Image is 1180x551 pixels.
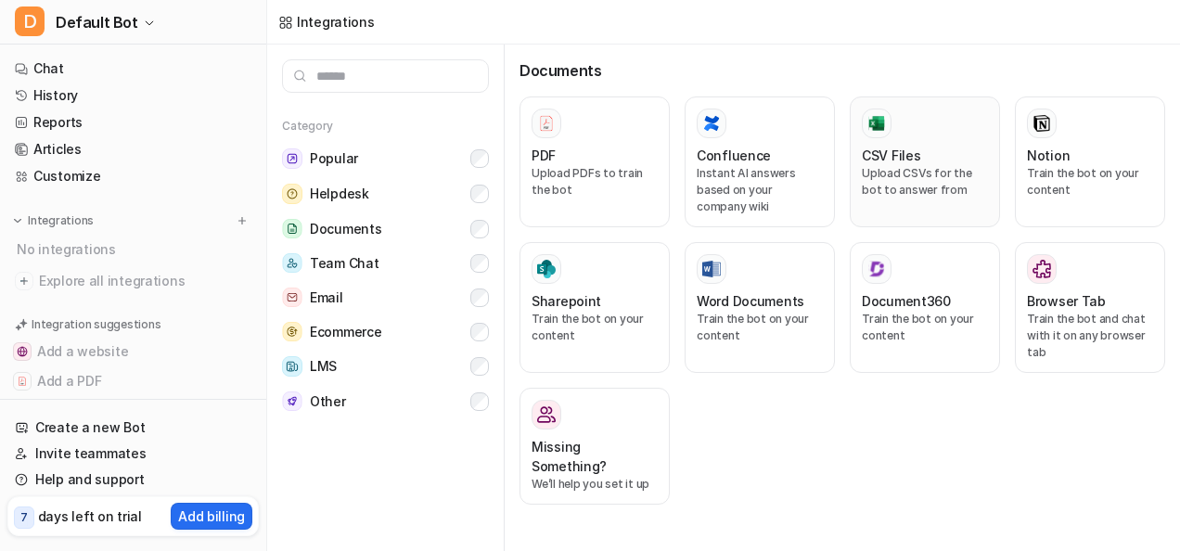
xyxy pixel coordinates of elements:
[310,185,369,203] span: Helpdesk
[1032,260,1051,278] img: Browser Tab
[7,211,99,230] button: Integrations
[282,349,489,384] button: LMSLMS
[862,311,988,344] p: Train the bot on your content
[532,146,556,165] h3: PDF
[7,467,259,493] a: Help and support
[7,415,259,441] a: Create a new Bot
[11,234,259,264] div: No integrations
[1027,146,1070,165] h3: Notion
[7,337,259,366] button: Add a websiteAdd a website
[862,291,951,311] h3: Document360
[171,503,252,530] button: Add billing
[282,246,489,280] button: Team ChatTeam Chat
[310,392,346,411] span: Other
[310,254,378,273] span: Team Chat
[17,346,28,357] img: Add a website
[310,220,381,238] span: Documents
[537,260,556,278] img: Sharepoint
[236,214,249,227] img: menu_add.svg
[282,219,302,238] img: Documents
[1015,242,1165,373] button: Browser TabBrowser TabTrain the bot and chat with it on any browser tab
[537,405,556,424] img: Missing Something?
[7,268,259,294] a: Explore all integrations
[310,357,337,376] span: LMS
[702,114,721,133] img: Confluence
[11,214,24,227] img: expand menu
[282,288,302,307] img: Email
[7,136,259,162] a: Articles
[702,261,721,278] img: Word Documents
[282,391,302,411] img: Other
[15,6,45,36] span: D
[282,176,489,211] button: HelpdeskHelpdesk
[532,311,658,344] p: Train the bot on your content
[32,316,160,333] p: Integration suggestions
[532,165,658,199] p: Upload PDFs to train the bot
[7,441,259,467] a: Invite teammates
[532,476,658,493] p: We’ll help you set it up
[519,96,670,227] button: PDFPDFUpload PDFs to train the bot
[282,253,302,273] img: Team Chat
[310,288,343,307] span: Email
[15,272,33,290] img: explore all integrations
[7,109,259,135] a: Reports
[1027,291,1106,311] h3: Browser Tab
[867,114,886,133] img: CSV Files
[282,184,302,204] img: Helpdesk
[7,83,259,109] a: History
[862,146,920,165] h3: CSV Files
[1027,311,1153,361] p: Train the bot and chat with it on any browser tab
[685,242,835,373] button: Word DocumentsWord DocumentsTrain the bot on your content
[532,291,601,311] h3: Sharepoint
[850,242,1000,373] button: Document360Document360Train the bot on your content
[278,12,375,32] a: Integrations
[39,266,251,296] span: Explore all integrations
[282,314,489,349] button: EcommerceEcommerce
[282,384,489,418] button: OtherOther
[282,141,489,176] button: PopularPopular
[297,12,375,32] div: Integrations
[532,437,658,476] h3: Missing Something?
[1032,114,1051,133] img: Notion
[38,506,142,526] p: days left on trial
[697,311,823,344] p: Train the bot on your content
[697,146,771,165] h3: Confluence
[7,396,259,426] button: Add a Google Doc
[20,509,28,526] p: 7
[862,165,988,199] p: Upload CSVs for the bot to answer from
[282,211,489,246] button: DocumentsDocuments
[7,366,259,396] button: Add a PDFAdd a PDF
[1027,165,1153,199] p: Train the bot on your content
[537,114,556,132] img: PDF
[17,376,28,387] img: Add a PDF
[7,163,259,189] a: Customize
[7,56,259,82] a: Chat
[697,165,823,215] p: Instant AI answers based on your company wiki
[867,260,886,278] img: Document360
[1015,96,1165,227] button: NotionNotionTrain the bot on your content
[519,388,670,505] button: Missing Something?Missing Something?We’ll help you set it up
[178,506,245,526] p: Add billing
[519,242,670,373] button: SharepointSharepointTrain the bot on your content
[282,322,302,341] img: Ecommerce
[685,96,835,227] button: ConfluenceConfluenceInstant AI answers based on your company wiki
[282,148,302,169] img: Popular
[310,149,358,168] span: Popular
[519,59,1165,82] h3: Documents
[282,280,489,314] button: EmailEmail
[697,291,804,311] h3: Word Documents
[56,9,138,35] span: Default Bot
[850,96,1000,227] button: CSV FilesCSV FilesUpload CSVs for the bot to answer from
[282,356,302,377] img: LMS
[310,323,381,341] span: Ecommerce
[28,213,94,228] p: Integrations
[282,119,489,134] h5: Category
